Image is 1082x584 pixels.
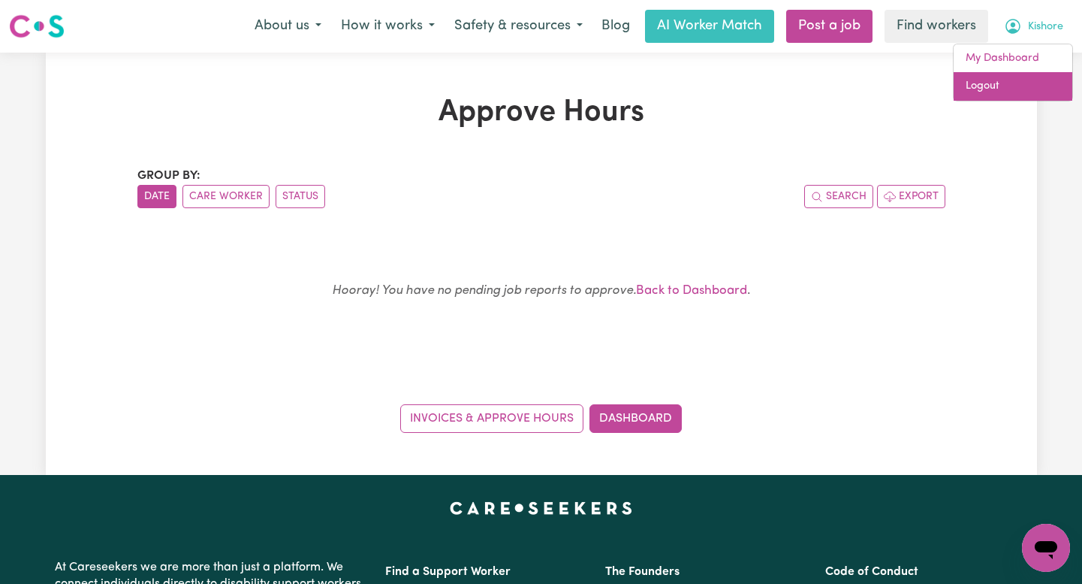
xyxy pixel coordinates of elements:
[276,185,325,208] button: sort invoices by paid status
[9,9,65,44] a: Careseekers logo
[877,185,945,208] button: Export
[450,502,632,514] a: Careseekers home page
[589,404,682,433] a: Dashboard
[1022,524,1070,572] iframe: Button to launch messaging window
[994,11,1073,42] button: My Account
[137,170,200,182] span: Group by:
[182,185,270,208] button: sort invoices by care worker
[400,404,583,433] a: Invoices & Approve Hours
[332,284,750,297] small: .
[953,44,1073,101] div: My Account
[592,10,639,43] a: Blog
[385,566,511,578] a: Find a Support Worker
[605,566,680,578] a: The Founders
[786,10,873,43] a: Post a job
[9,13,65,40] img: Careseekers logo
[804,185,873,208] button: Search
[245,11,331,42] button: About us
[332,284,636,297] em: Hooray! You have no pending job reports to approve.
[445,11,592,42] button: Safety & resources
[954,44,1072,73] a: My Dashboard
[645,10,774,43] a: AI Worker Match
[825,566,918,578] a: Code of Conduct
[137,185,176,208] button: sort invoices by date
[954,72,1072,101] a: Logout
[137,95,945,131] h1: Approve Hours
[636,284,747,297] a: Back to Dashboard
[885,10,988,43] a: Find workers
[331,11,445,42] button: How it works
[1028,19,1063,35] span: Kishore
